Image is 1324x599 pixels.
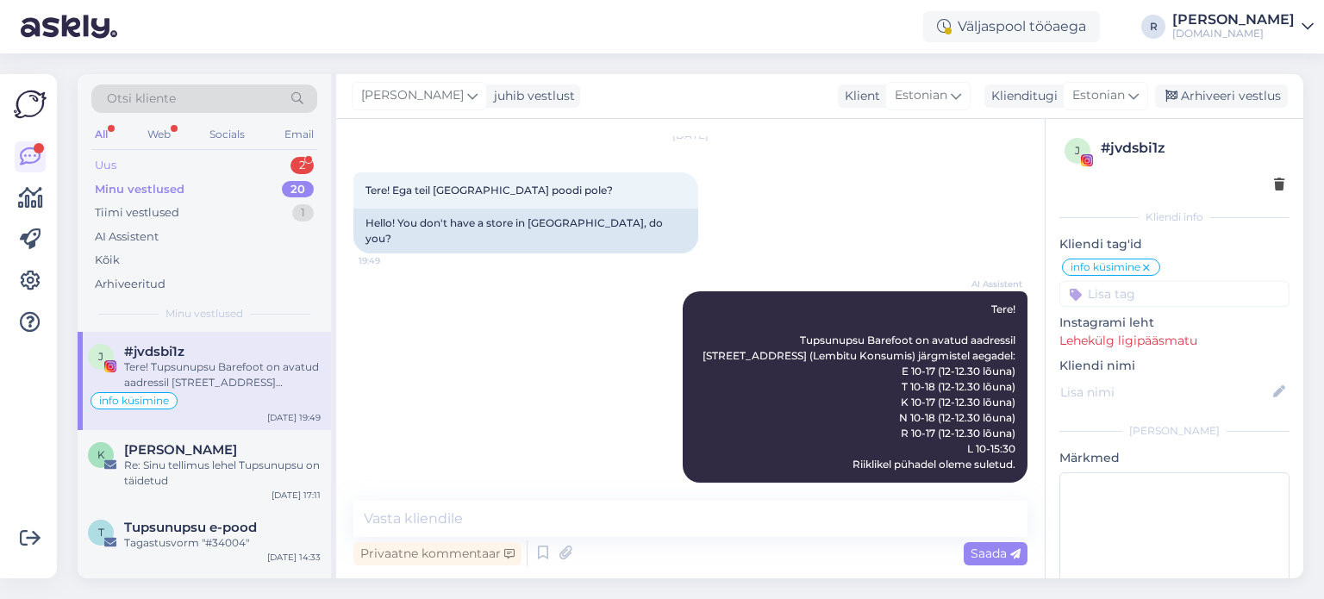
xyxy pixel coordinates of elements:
[353,209,698,253] div: Hello! You don't have a store in [GEOGRAPHIC_DATA], do you?
[98,350,103,363] span: j
[124,442,237,458] span: Kaspar Lauri
[95,252,120,269] div: Kõik
[282,181,314,198] div: 20
[98,526,104,539] span: T
[895,86,947,105] span: Estonian
[1059,423,1290,439] div: [PERSON_NAME]
[1141,15,1165,39] div: R
[95,276,165,293] div: Arhiveeritud
[124,520,257,535] span: Tupsunupsu e-pood
[1059,357,1290,375] p: Kliendi nimi
[365,184,613,197] span: Tere! Ega teil [GEOGRAPHIC_DATA] poodi pole?
[1172,13,1295,27] div: [PERSON_NAME]
[124,535,321,551] div: Tagastusvorm "#34004"
[1075,144,1080,157] span: j
[1059,209,1290,225] div: Kliendi info
[95,228,159,246] div: AI Assistent
[206,123,248,146] div: Socials
[1059,449,1290,467] p: Märkmed
[95,204,179,222] div: Tiimi vestlused
[107,90,176,108] span: Otsi kliente
[958,278,1022,290] span: AI Assistent
[1059,235,1290,253] p: Kliendi tag'id
[1172,13,1314,41] a: [PERSON_NAME][DOMAIN_NAME]
[267,411,321,424] div: [DATE] 19:49
[1155,84,1288,108] div: Arhiveeri vestlus
[124,359,321,390] div: Tere! Tupsunupsu Barefoot on avatud aadressil [STREET_ADDRESS] (Lembitu Konsumis) järgmistel aega...
[984,87,1058,105] div: Klienditugi
[290,157,314,174] div: 2
[971,546,1021,561] span: Saada
[1172,27,1295,41] div: [DOMAIN_NAME]
[1059,314,1290,332] p: Instagrami leht
[292,204,314,222] div: 1
[958,484,1022,496] span: 19:49
[124,458,321,489] div: Re: Sinu tellimus lehel Tupsunupsu on täidetud
[95,181,184,198] div: Minu vestlused
[353,542,521,565] div: Privaatne kommentaar
[1071,262,1140,272] span: info küsimine
[1072,86,1125,105] span: Estonian
[99,396,169,406] span: info küsimine
[1101,138,1284,159] div: # jvdsbi1z
[1059,332,1290,350] p: Lehekülg ligipääsmatu
[97,448,105,461] span: K
[359,254,423,267] span: 19:49
[487,87,575,105] div: juhib vestlust
[838,87,880,105] div: Klient
[1060,383,1270,402] input: Lisa nimi
[1059,281,1290,307] input: Lisa tag
[144,123,174,146] div: Web
[272,489,321,502] div: [DATE] 17:11
[95,157,116,174] div: Uus
[361,86,464,105] span: [PERSON_NAME]
[267,551,321,564] div: [DATE] 14:33
[165,306,243,321] span: Minu vestlused
[281,123,317,146] div: Email
[91,123,111,146] div: All
[14,88,47,121] img: Askly Logo
[923,11,1100,42] div: Väljaspool tööaega
[124,344,184,359] span: #jvdsbi1z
